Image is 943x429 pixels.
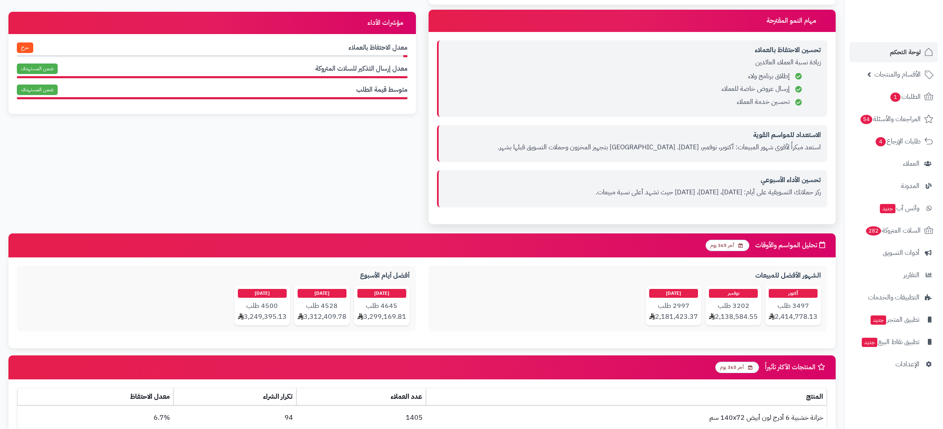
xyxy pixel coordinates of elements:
[874,69,921,80] span: الأقسام والمنتجات
[860,113,921,125] span: المراجعات والأسئلة
[17,42,33,53] span: حرج
[850,243,938,263] a: أدوات التسويق
[861,336,919,348] span: تطبيق نقاط البيع
[866,226,882,236] span: 282
[649,289,698,298] span: [DATE]
[865,225,921,236] span: السلات المتروكة
[895,358,919,370] span: الإعدادات
[850,154,938,174] a: العملاء
[445,132,821,139] h4: الاستعداد للمواسم القوية
[315,64,408,74] span: معدل إرسال التذكير للسلات المتروكة
[445,58,821,67] p: زيادة نسبة العملاء العائدين
[173,389,296,406] th: تكرار الشراء
[357,289,406,298] span: [DATE]
[883,247,919,259] span: أدوات التسويق
[298,312,346,322] span: 3,312,409.78
[871,315,886,325] span: جديد
[403,55,407,57] div: 0.4% / 30%
[890,46,921,58] span: لوحة التحكم
[296,389,426,406] th: عدد العملاء
[445,188,821,197] p: ركز حملاتك التسويقية على أيام: [DATE]، [DATE]، [DATE] حيث تشهد أعلى نسبة مبيعات.
[875,137,886,147] span: 4
[709,289,758,298] span: نوفمبر
[890,91,921,103] span: الطلبات
[238,289,287,298] span: [DATE]
[447,97,804,107] li: تحسين خدمة العملاء
[435,272,821,280] h4: الشهور الأفضل للمبيعات
[769,301,818,311] span: 3497 طلب
[850,87,938,107] a: الطلبات1
[447,84,804,94] li: إرسال عروض خاصة للعملاء
[755,241,827,249] h3: تحليل المواسم والأوقات
[890,92,901,102] span: 1
[850,176,938,196] a: المدونة
[903,158,919,169] span: العملاء
[238,301,287,311] span: 4500 طلب
[850,220,938,241] a: السلات المتروكة282
[349,43,408,53] span: معدل الاحتفاظ بالعملاء
[886,13,935,30] img: logo-2.png
[368,19,408,27] h3: مؤشرات الأداء
[649,312,698,322] span: 2,181,423.37
[769,312,818,322] span: 2,414,778.13
[879,202,919,214] span: وآتس آب
[850,310,938,330] a: تطبيق المتجرجديد
[298,301,346,311] span: 4528 طلب
[357,312,406,322] span: 3,299,169.81
[860,114,873,124] span: 54
[356,85,408,95] span: متوسط قيمة الطلب
[767,17,827,25] h3: مهام النمو المقترحة
[850,131,938,151] a: طلبات الإرجاع4
[850,287,938,307] a: التطبيقات والخدمات
[880,204,895,213] span: جديد
[649,301,698,311] span: 2997 طلب
[769,289,818,298] span: أكتوبر
[17,64,58,74] span: ضمن المستهدف
[426,389,827,406] th: المنتج
[17,389,173,406] th: معدل الاحتفاظ
[850,354,938,374] a: الإعدادات
[17,85,58,95] span: ضمن المستهدف
[850,109,938,129] a: المراجعات والأسئلة54
[17,76,408,78] div: 97.2% / 60%
[850,332,938,352] a: تطبيق نقاط البيعجديد
[445,47,821,54] h4: تحسين الاحتفاظ بالعملاء
[903,269,919,281] span: التقارير
[862,338,877,347] span: جديد
[765,363,827,371] h3: المنتجات الأكثر تأثيراً
[445,177,821,184] h4: تحسين الأداء الأسبوعي
[901,180,919,192] span: المدونة
[298,289,346,298] span: [DATE]
[357,301,406,311] span: 4645 طلب
[17,97,408,99] div: 718.2% / 200%
[445,143,821,152] p: استعد مبكراً لأقوى شهور المبيعات: أكتوبر، نوفمبر، [DATE]. [GEOGRAPHIC_DATA] بتجهيز المخزون وحملات...
[706,240,749,251] span: آخر 365 يوم
[23,272,410,280] h4: أفضل أيام الأسبوع
[709,312,758,322] span: 2,138,584.55
[238,312,287,322] span: 3,249,395.13
[870,314,919,326] span: تطبيق المتجر
[875,135,921,147] span: طلبات الإرجاع
[850,42,938,62] a: لوحة التحكم
[868,291,919,303] span: التطبيقات والخدمات
[709,301,758,311] span: 3202 طلب
[850,265,938,285] a: التقارير
[447,71,804,81] li: إطلاق برنامج ولاء
[850,198,938,218] a: وآتس آبجديد
[715,362,759,373] span: آخر 365 يوم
